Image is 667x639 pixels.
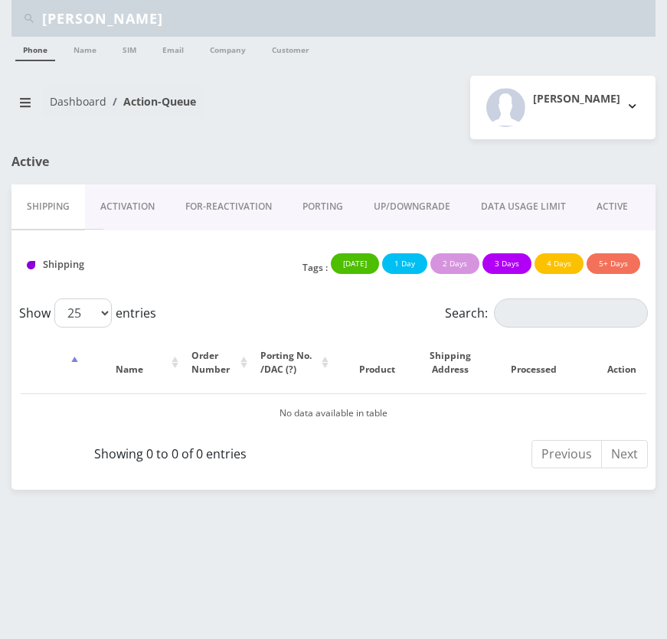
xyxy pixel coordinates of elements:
button: [DATE] [331,253,379,274]
a: FOR-REActivation [170,184,287,229]
h1: Shipping [27,259,216,270]
input: Search: [494,298,648,328]
th: Shipping Address [422,334,479,392]
th: Action [597,334,646,392]
th: Product [334,334,420,392]
button: 5+ Days [587,253,640,274]
th: Order Number: activate to sort column ascending [184,334,251,392]
nav: breadcrumb [11,86,322,129]
label: Show entries [19,298,156,328]
a: Activation [85,184,170,229]
a: Next [601,440,648,468]
li: Action-Queue [106,93,196,109]
label: Search: [445,298,648,328]
a: PORTING [287,184,358,229]
p: Tags : [302,261,328,275]
a: Email [155,37,191,60]
a: Company [202,37,253,60]
a: ACTIVE [581,184,643,229]
a: Previous [531,440,602,468]
a: Customer [264,37,317,60]
a: Name [66,37,104,60]
th: Porting No. /DAC (?): activate to sort column ascending [253,334,332,392]
th: Name: activate to sort column ascending [83,334,181,392]
div: Showing 0 to 0 of 0 entries [19,438,322,463]
h2: [PERSON_NAME] [533,93,620,106]
h1: Active [11,155,322,169]
input: Search Teltik [42,4,652,33]
th: Processed: activate to sort column ascending [480,334,596,392]
button: 3 Days [482,253,531,274]
a: DATA USAGE LIMIT [466,184,581,229]
a: SIM [115,37,144,60]
a: Phone [15,37,55,61]
th: : activate to sort column descending [21,334,82,392]
img: Shipping [27,261,35,269]
a: Dashboard [50,94,106,109]
select: Showentries [54,298,112,328]
button: [PERSON_NAME] [470,76,656,139]
button: 1 Day [382,253,427,274]
button: 2 Days [430,253,479,274]
td: No data available in table [21,393,646,432]
button: 4 Days [535,253,584,274]
a: UP/DOWNGRADE [358,184,466,229]
a: Shipping [11,184,85,230]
